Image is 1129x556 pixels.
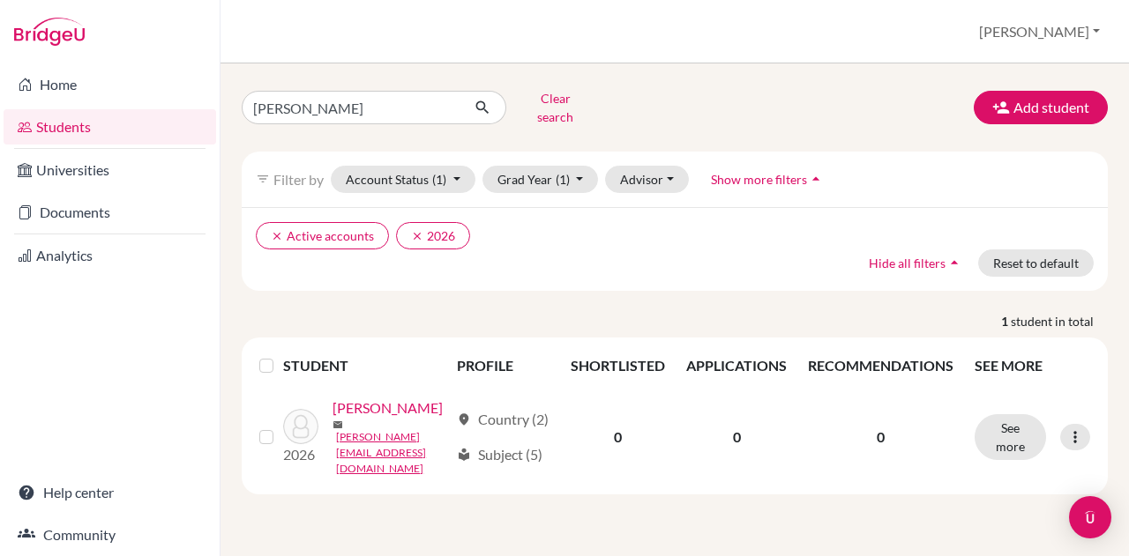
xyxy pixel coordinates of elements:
[256,222,389,249] button: clearActive accounts
[432,172,446,187] span: (1)
[1001,312,1011,330] strong: 1
[271,230,283,242] i: clear
[974,91,1108,124] button: Add student
[975,414,1046,460] button: See more
[4,67,216,102] a: Home
[4,152,216,188] a: Universities
[676,387,797,487] td: 0
[978,249,1094,277] button: Reset to default
[946,254,963,271] i: arrow_drop_up
[4,195,216,230] a: Documents
[256,172,270,186] i: filter_list
[560,345,676,387] th: SHORTLISTED
[808,426,953,448] p: 0
[807,170,825,188] i: arrow_drop_up
[711,172,807,187] span: Show more filters
[4,238,216,273] a: Analytics
[242,91,460,124] input: Find student by name...
[4,517,216,552] a: Community
[1069,496,1111,538] div: Open Intercom Messenger
[457,448,471,462] span: local_library
[14,18,85,46] img: Bridge-U
[556,172,570,187] span: (1)
[676,345,797,387] th: APPLICATIONS
[333,419,343,430] span: mail
[457,444,542,465] div: Subject (5)
[457,412,471,426] span: location_on
[560,387,676,487] td: 0
[605,166,689,193] button: Advisor
[971,15,1108,48] button: [PERSON_NAME]
[333,397,443,419] a: [PERSON_NAME]
[457,409,549,430] div: Country (2)
[869,256,946,271] span: Hide all filters
[1011,312,1108,330] span: student in total
[4,109,216,145] a: Students
[283,409,318,444] img: Spaas, Vera
[396,222,470,249] button: clear2026
[336,429,449,477] a: [PERSON_NAME][EMAIL_ADDRESS][DOMAIN_NAME]
[331,166,475,193] button: Account Status(1)
[411,230,423,242] i: clear
[797,345,964,387] th: RECOMMENDATIONS
[283,345,446,387] th: STUDENT
[506,85,604,130] button: Clear search
[273,171,324,188] span: Filter by
[482,166,599,193] button: Grad Year(1)
[446,345,560,387] th: PROFILE
[696,166,840,193] button: Show more filtersarrow_drop_up
[854,249,978,277] button: Hide all filtersarrow_drop_up
[283,444,318,465] p: 2026
[964,345,1101,387] th: SEE MORE
[4,475,216,510] a: Help center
